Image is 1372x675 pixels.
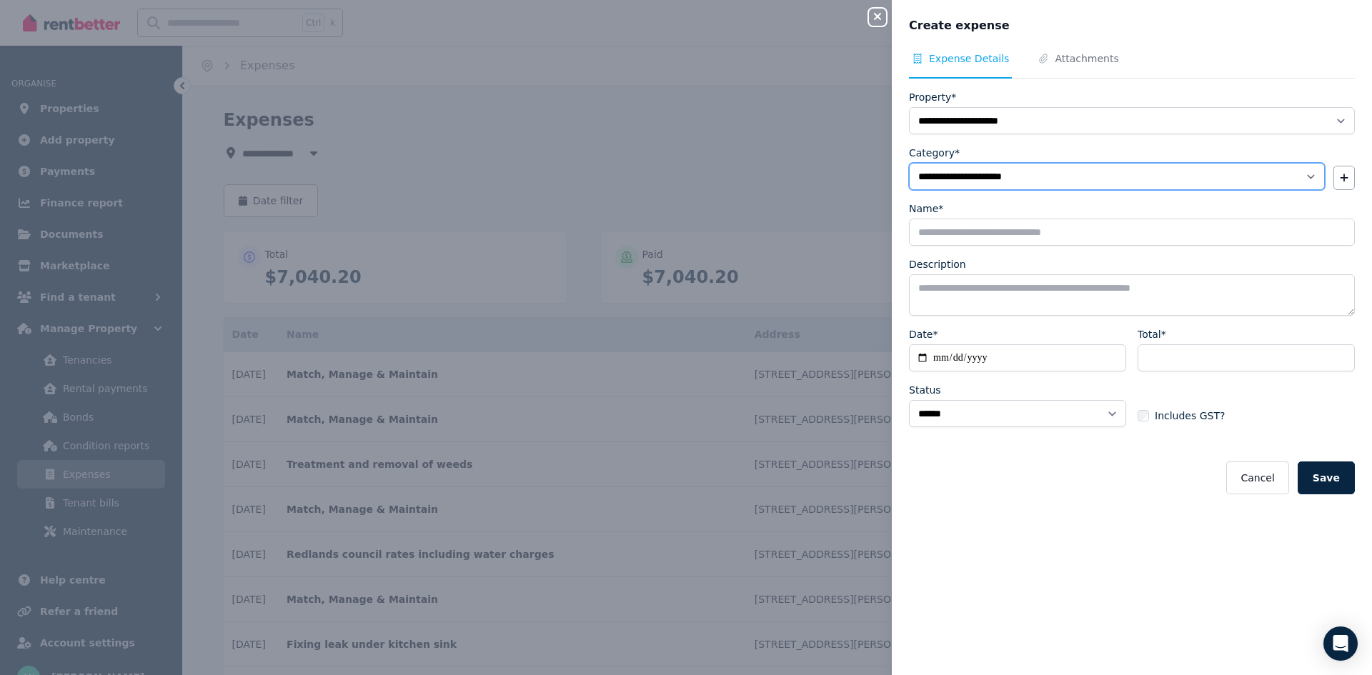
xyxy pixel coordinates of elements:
[909,257,966,271] label: Description
[909,17,1010,34] span: Create expense
[909,51,1355,79] nav: Tabs
[909,327,938,341] label: Date*
[909,90,956,104] label: Property*
[1323,626,1358,661] div: Open Intercom Messenger
[929,51,1009,66] span: Expense Details
[1226,461,1288,494] button: Cancel
[1138,410,1149,421] input: Includes GST?
[1155,409,1225,423] span: Includes GST?
[1055,51,1118,66] span: Attachments
[909,146,960,160] label: Category*
[909,201,943,216] label: Name*
[909,383,941,397] label: Status
[1138,327,1166,341] label: Total*
[1298,461,1355,494] button: Save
